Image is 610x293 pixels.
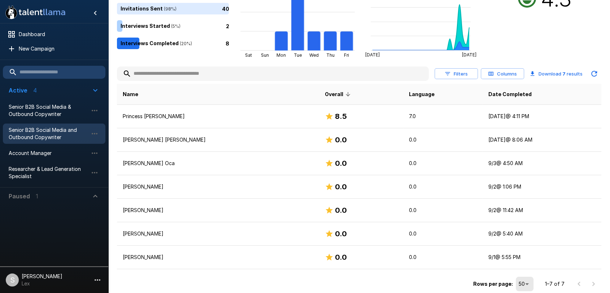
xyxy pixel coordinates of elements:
tspan: Wed [309,52,319,58]
tspan: Thu [326,52,334,58]
b: 7 [562,71,566,77]
p: [PERSON_NAME] [123,207,313,214]
h6: 0.0 [335,158,347,169]
td: 9/2 @ 5:40 AM [483,222,601,246]
tspan: [DATE] [462,52,476,57]
p: 0.0 [409,207,477,214]
tspan: Fri [344,52,349,58]
p: 0.0 [409,136,477,143]
p: Rows per page: [473,280,513,288]
p: 0.0 [409,230,477,237]
p: Princess [PERSON_NAME] [123,113,313,120]
tspan: Tue [293,52,301,58]
p: [PERSON_NAME] [123,183,313,190]
p: [PERSON_NAME] Oca [123,160,313,167]
p: 7.0 [409,113,477,120]
p: [PERSON_NAME] [123,230,313,237]
h6: 0.0 [335,251,347,263]
h6: 0.0 [335,181,347,193]
span: Name [123,90,138,99]
p: 0.0 [409,183,477,190]
div: 50 [516,277,533,291]
h6: 0.0 [335,134,347,146]
td: 9/3 @ 4:50 AM [483,152,601,175]
button: Columns [481,68,524,79]
span: Overall [325,90,353,99]
td: 9/1 @ 5:55 PM [483,246,601,269]
td: 9/2 @ 1:06 PM [483,175,601,199]
tspan: [DATE] [365,52,380,57]
p: 2 [226,22,229,30]
span: Date Completed [488,90,532,99]
h6: 0.0 [335,228,347,240]
button: Filters [435,68,478,79]
p: 0.0 [409,254,477,261]
p: 8 [226,39,229,47]
td: [DATE] @ 8:06 AM [483,128,601,152]
td: 9/2 @ 11:42 AM [483,199,601,222]
button: Download 7 results [527,66,585,81]
h6: 8.5 [335,111,347,122]
td: [DATE] @ 4:11 PM [483,105,601,128]
p: 1–7 of 7 [545,280,565,288]
h6: 0.0 [335,204,347,216]
tspan: Sat [245,52,252,58]
span: Language [409,90,435,99]
p: 0.0 [409,160,477,167]
button: Updated Today - 9:21 AM [587,66,601,81]
tspan: Sun [261,52,269,58]
p: [PERSON_NAME] [123,254,313,261]
p: 40 [222,5,229,12]
p: [PERSON_NAME] [PERSON_NAME] [123,136,313,143]
tspan: Mon [276,52,286,58]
